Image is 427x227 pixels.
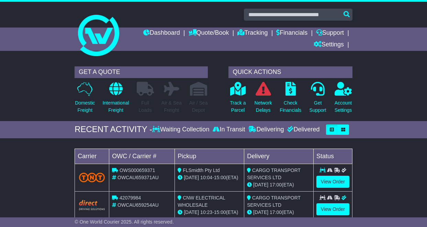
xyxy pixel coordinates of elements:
[247,167,301,180] span: CARGO TRANSPORT SERVICES LTD
[316,28,344,39] a: Support
[75,66,208,78] div: GET A QUOTE
[117,175,159,180] span: OWCAU659371AU
[175,149,244,164] td: Pickup
[247,126,285,133] div: Delivering
[247,209,311,216] div: (ETA)
[178,195,225,208] span: CNW ELECTRICAL WHOLESALE
[137,99,154,114] p: Full Loads
[161,99,182,114] p: Air & Sea Freight
[79,173,105,182] img: TNT_Domestic.png
[253,182,268,187] span: [DATE]
[244,149,314,164] td: Delivery
[152,126,211,133] div: Waiting Collection
[75,82,95,118] a: DomesticFreight
[230,99,246,114] p: Track a Parcel
[255,99,272,114] p: Network Delays
[200,175,212,180] span: 10:04
[314,149,352,164] td: Status
[178,209,241,216] div: - (ETA)
[270,209,282,215] span: 17:00
[280,99,301,114] p: Check Financials
[211,126,247,133] div: In Transit
[183,167,220,173] span: FLSmidth Pty Ltd
[270,182,282,187] span: 17:00
[247,195,301,208] span: CARGO TRANSPORT SERVICES LTD
[314,39,344,51] a: Settings
[120,167,155,173] span: OWS000659371
[279,82,302,118] a: CheckFinancials
[310,99,326,114] p: Get Support
[285,126,319,133] div: Delivered
[229,82,246,118] a: Track aParcel
[75,149,109,164] td: Carrier
[184,209,199,215] span: [DATE]
[189,99,208,114] p: Air / Sea Depot
[214,209,226,215] span: 15:00
[247,181,311,188] div: (ETA)
[228,66,352,78] div: QUICK ACTIONS
[237,28,268,39] a: Tracking
[316,203,349,215] a: View Order
[75,219,174,225] span: © One World Courier 2025. All rights reserved.
[214,175,226,180] span: 15:00
[309,82,327,118] a: GetSupport
[120,195,141,201] span: 42079984
[335,99,352,114] p: Account Settings
[102,82,130,118] a: InternationalFreight
[334,82,352,118] a: AccountSettings
[143,28,180,39] a: Dashboard
[276,28,307,39] a: Financials
[189,28,229,39] a: Quote/Book
[200,209,212,215] span: 10:23
[79,200,105,210] img: Direct.png
[75,125,152,134] div: RECENT ACTIVITY -
[184,175,199,180] span: [DATE]
[316,176,349,188] a: View Order
[254,82,272,118] a: NetworkDelays
[117,202,159,208] span: OWCAU659254AU
[103,99,129,114] p: International Freight
[75,99,95,114] p: Domestic Freight
[178,174,241,181] div: - (ETA)
[253,209,268,215] span: [DATE]
[109,149,175,164] td: OWC / Carrier #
